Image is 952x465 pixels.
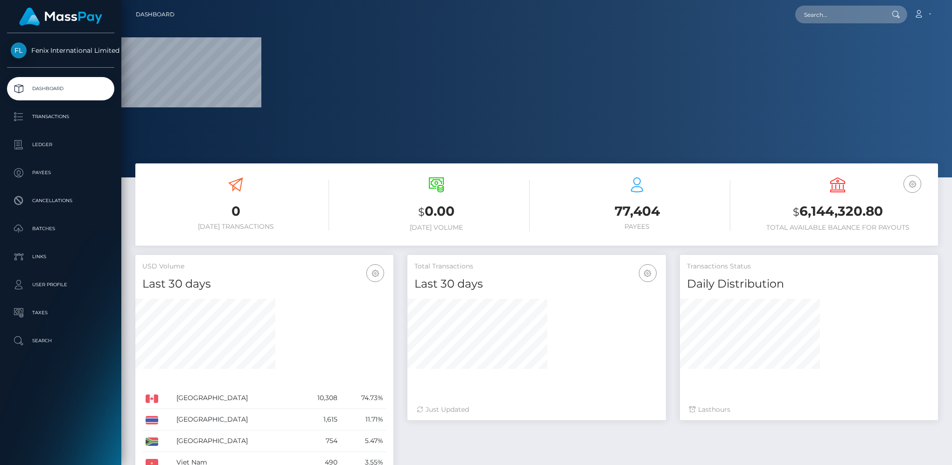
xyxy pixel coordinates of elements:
[11,334,111,348] p: Search
[142,202,329,220] h3: 0
[7,133,114,156] a: Ledger
[146,416,158,424] img: TH.png
[146,395,158,403] img: CA.png
[173,430,298,452] td: [GEOGRAPHIC_DATA]
[298,430,341,452] td: 754
[793,205,799,218] small: $
[7,46,114,55] span: Fenix International Limited
[7,189,114,212] a: Cancellations
[687,262,931,271] h5: Transactions Status
[689,405,929,415] div: Last hours
[136,5,175,24] a: Dashboard
[744,202,931,221] h3: 6,144,320.80
[7,329,114,352] a: Search
[146,437,158,446] img: ZA.png
[11,278,111,292] p: User Profile
[7,273,114,296] a: User Profile
[173,387,298,409] td: [GEOGRAPHIC_DATA]
[795,6,883,23] input: Search...
[341,430,386,452] td: 5.47%
[173,409,298,430] td: [GEOGRAPHIC_DATA]
[298,387,341,409] td: 10,308
[142,276,386,292] h4: Last 30 days
[544,223,730,231] h6: Payees
[11,138,111,152] p: Ledger
[544,202,730,220] h3: 77,404
[11,42,27,58] img: Fenix International Limited
[7,217,114,240] a: Batches
[418,205,425,218] small: $
[142,223,329,231] h6: [DATE] Transactions
[7,301,114,324] a: Taxes
[417,405,656,415] div: Just Updated
[11,82,111,96] p: Dashboard
[343,224,530,232] h6: [DATE] Volume
[11,110,111,124] p: Transactions
[19,7,102,26] img: MassPay Logo
[7,245,114,268] a: Links
[7,161,114,184] a: Payees
[744,224,931,232] h6: Total Available Balance for Payouts
[298,409,341,430] td: 1,615
[687,276,931,292] h4: Daily Distribution
[142,262,386,271] h5: USD Volume
[343,202,530,221] h3: 0.00
[414,262,658,271] h5: Total Transactions
[11,222,111,236] p: Batches
[11,166,111,180] p: Payees
[7,77,114,100] a: Dashboard
[11,306,111,320] p: Taxes
[414,276,658,292] h4: Last 30 days
[11,194,111,208] p: Cancellations
[11,250,111,264] p: Links
[7,105,114,128] a: Transactions
[341,409,386,430] td: 11.71%
[341,387,386,409] td: 74.73%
